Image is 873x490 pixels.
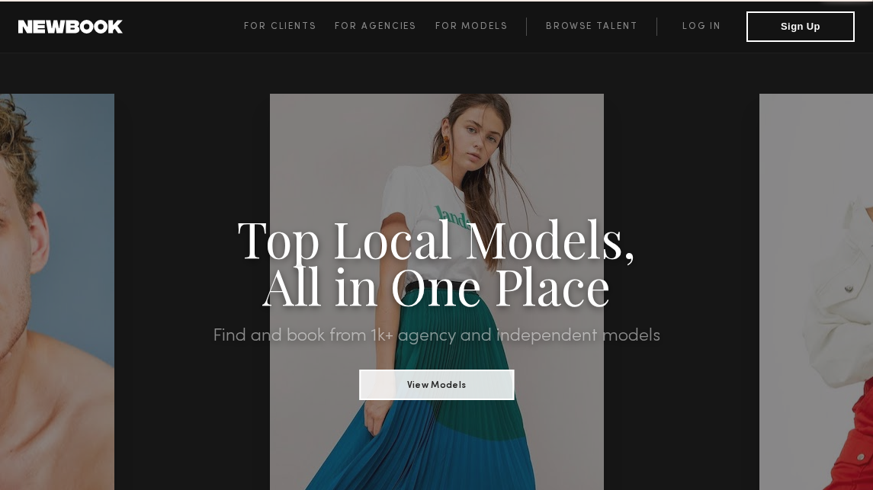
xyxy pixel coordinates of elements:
[656,18,746,36] a: Log in
[244,18,335,36] a: For Clients
[435,22,508,31] span: For Models
[335,18,435,36] a: For Agencies
[435,18,527,36] a: For Models
[359,375,514,392] a: View Models
[66,214,807,309] h1: Top Local Models, All in One Place
[359,370,514,400] button: View Models
[746,11,855,42] button: Sign Up
[244,22,316,31] span: For Clients
[66,327,807,345] h2: Find and book from 1k+ agency and independent models
[335,22,416,31] span: For Agencies
[526,18,656,36] a: Browse Talent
